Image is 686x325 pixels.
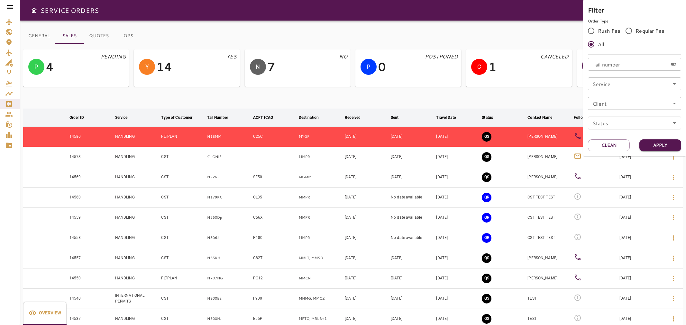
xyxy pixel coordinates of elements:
button: Clean [588,139,630,151]
span: Rush Fee [598,27,620,35]
button: Open [670,99,679,108]
button: Open [670,79,679,88]
button: Apply [639,139,681,151]
span: Regular Fee [636,27,664,35]
button: Open [670,119,679,127]
h6: Filter [588,5,681,15]
div: rushFeeOrder [588,24,681,51]
span: All [598,40,604,48]
p: Order Type [588,18,681,24]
